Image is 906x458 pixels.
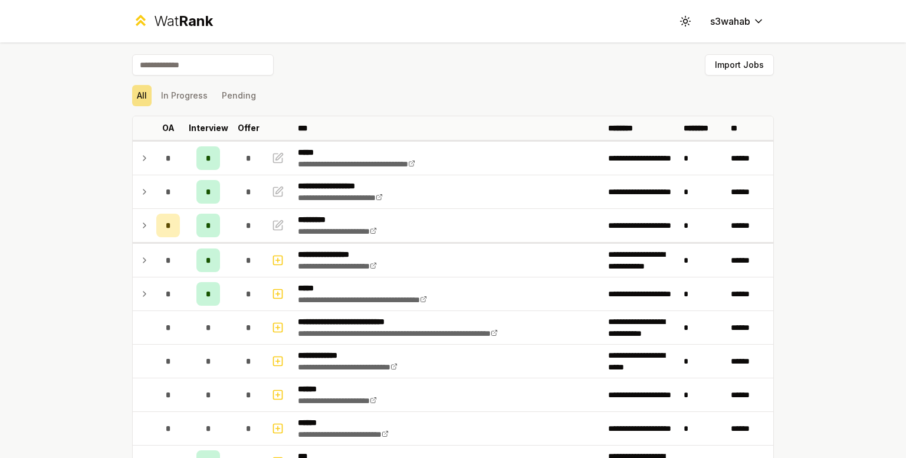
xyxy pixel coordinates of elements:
[154,12,213,31] div: Wat
[189,122,228,134] p: Interview
[710,14,750,28] span: s3wahab
[705,54,774,76] button: Import Jobs
[179,12,213,30] span: Rank
[217,85,261,106] button: Pending
[701,11,774,32] button: s3wahab
[162,122,175,134] p: OA
[132,85,152,106] button: All
[132,12,213,31] a: WatRank
[238,122,260,134] p: Offer
[156,85,212,106] button: In Progress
